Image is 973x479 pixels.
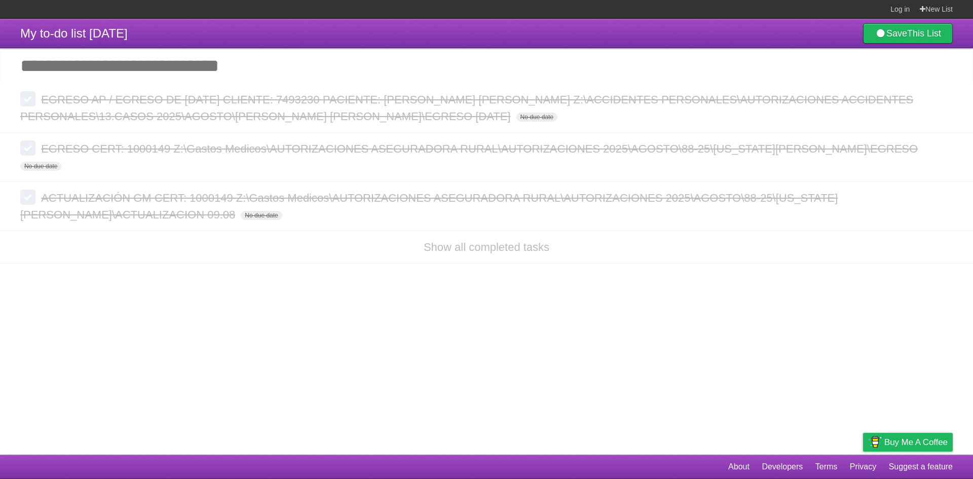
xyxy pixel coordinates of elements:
a: SaveThis List [863,23,953,44]
a: Suggest a feature [889,457,953,476]
span: ACTUALIZACIÓN GM CERT: 1000149 Z:\Gastos Medicos\AUTORIZACIONES ASEGURADORA RURAL\AUTORIZACIONES ... [20,192,838,221]
span: No due date [241,211,282,220]
a: Developers [762,457,803,476]
span: No due date [516,113,557,122]
span: Buy me a coffee [884,433,948,451]
a: Buy me a coffee [863,433,953,452]
label: Done [20,91,35,106]
span: No due date [20,162,61,171]
label: Done [20,190,35,205]
img: Buy me a coffee [868,433,882,451]
span: EGRESO AP / EGRESO DE [DATE] CLIENTE: 7493230 PACIENTE: [PERSON_NAME] [PERSON_NAME] Z:\ACCIDENTES... [20,93,913,123]
a: Terms [815,457,838,476]
b: This List [907,28,941,39]
a: Privacy [850,457,876,476]
a: Show all completed tasks [424,241,549,253]
span: My to-do list [DATE] [20,26,128,40]
label: Done [20,140,35,156]
span: EGRESO CERT: 1000149 Z:\Gastos Medicos\AUTORIZACIONES ASEGURADORA RURAL\AUTORIZACIONES 2025\AGOST... [41,142,920,155]
a: About [728,457,750,476]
